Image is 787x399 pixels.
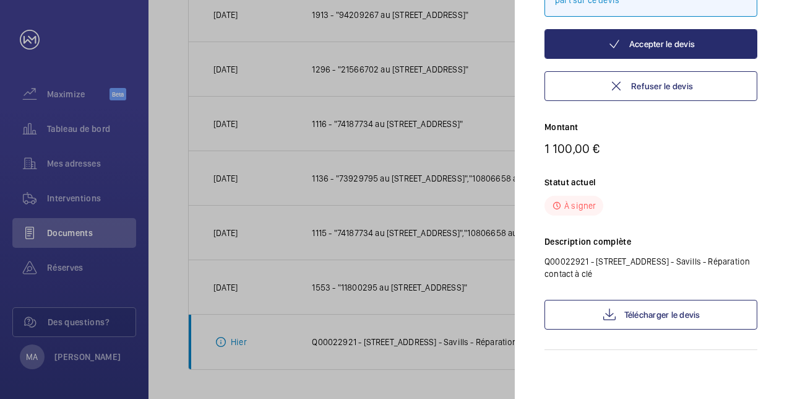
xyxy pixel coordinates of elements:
[544,235,757,248] p: Description complète
[544,176,757,188] p: Statut actuel
[544,141,757,156] p: 1 100,00 €
[564,199,596,212] p: À signer
[544,71,757,101] button: Refuser le devis
[544,29,757,59] button: Accepter le devis
[544,300,757,330] a: Télécharger le devis
[544,121,757,133] p: Montant
[544,255,757,280] p: Q00022921 - [STREET_ADDRESS] - Savills - Réparation contact à clé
